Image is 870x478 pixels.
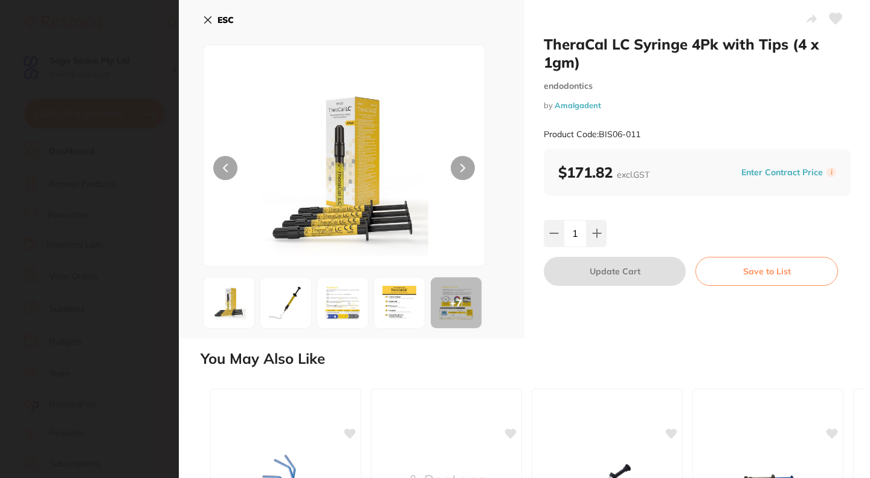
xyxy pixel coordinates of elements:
div: + 7 [431,277,482,328]
button: Update Cart [544,257,686,286]
img: MDYwMTEtanBn [260,76,428,266]
h2: You May Also Like [201,350,865,367]
small: Product Code: BIS06-011 [544,129,640,140]
img: MDYwMTEtMy1qcGc [378,281,421,325]
img: MDYwMTEtanBn [207,281,251,325]
img: MDYwMTEtMi1qcGc [321,281,364,325]
h2: TheraCal LC Syringe 4Pk with Tips (4 x 1gm) [544,35,851,71]
b: ESC [217,15,234,25]
button: +7 [430,277,482,329]
button: Save to List [695,257,838,286]
button: ESC [203,10,234,30]
small: endodontics [544,81,851,91]
span: excl. GST [617,169,649,180]
a: Amalgadent [555,100,601,110]
small: by [544,101,851,110]
img: MDYwMTEtMS1qcGc [264,281,308,325]
b: $171.82 [558,163,649,181]
button: Enter Contract Price [738,167,826,178]
label: i [826,167,836,177]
